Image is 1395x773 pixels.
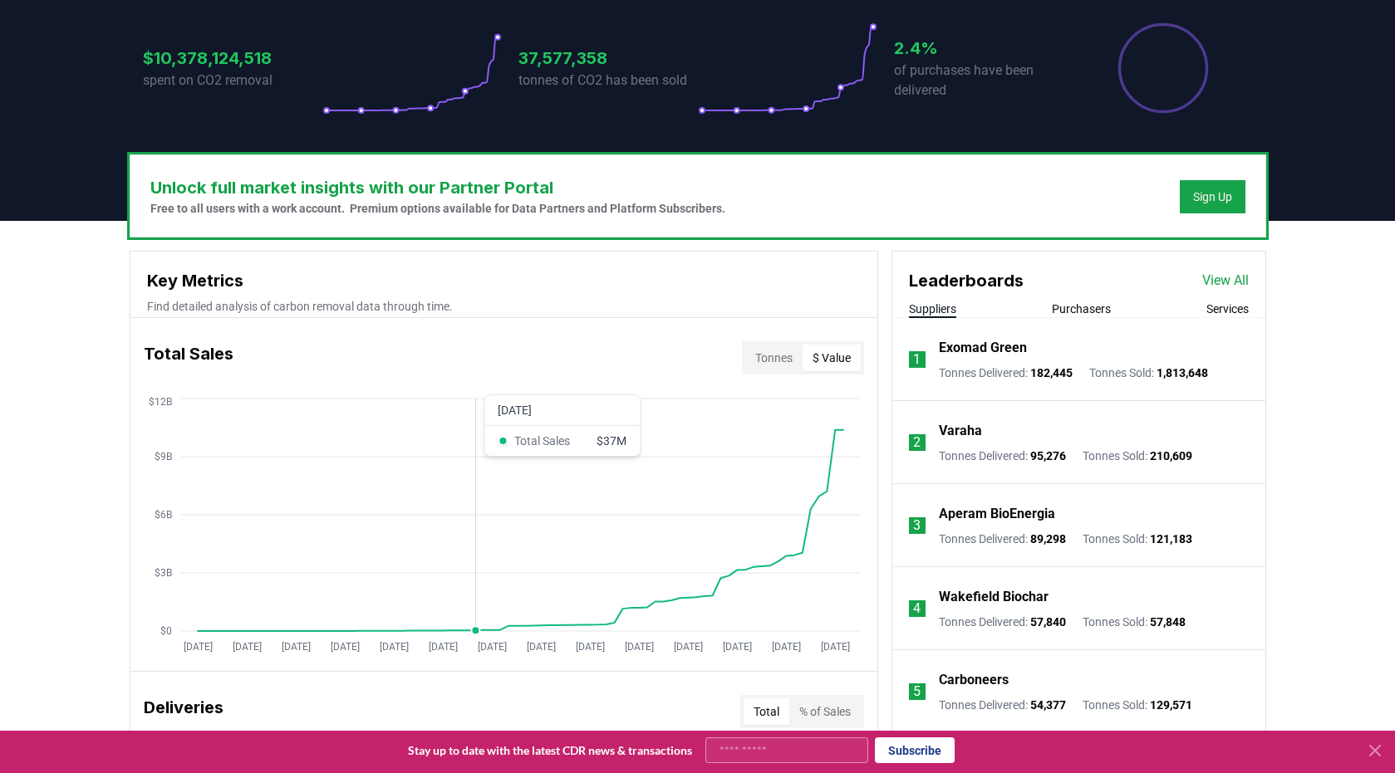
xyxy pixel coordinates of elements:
[624,641,653,653] tspan: [DATE]
[745,345,803,371] button: Tonnes
[1193,188,1232,205] a: Sign Up
[939,338,1027,358] a: Exomad Green
[150,200,725,217] p: Free to all users with a work account. Premium options available for Data Partners and Platform S...
[939,670,1009,690] a: Carboneers
[909,268,1024,293] h3: Leaderboards
[1150,698,1192,712] span: 129,571
[1030,366,1073,379] span: 182,445
[150,175,725,200] h3: Unlock full market insights with our Partner Portal
[939,364,1073,381] p: Tonnes Delivered :
[939,587,1049,607] a: Wakefield Biochar
[144,695,223,728] h3: Deliveries
[477,641,506,653] tspan: [DATE]
[1206,301,1249,317] button: Services
[1150,532,1192,546] span: 121,183
[939,697,1066,713] p: Tonnes Delivered :
[330,641,359,653] tspan: [DATE]
[939,421,982,441] a: Varaha
[803,345,861,371] button: $ Value
[744,698,789,725] button: Total
[1030,532,1066,546] span: 89,298
[155,567,172,579] tspan: $3B
[281,641,310,653] tspan: [DATE]
[518,46,698,71] h3: 37,577,358
[428,641,457,653] tspan: [DATE]
[1117,22,1210,115] div: Percentage of sales delivered
[673,641,702,653] tspan: [DATE]
[913,599,921,619] p: 4
[147,268,861,293] h3: Key Metrics
[1089,364,1208,381] p: Tonnes Sold :
[939,614,1066,630] p: Tonnes Delivered :
[1083,697,1192,713] p: Tonnes Sold :
[913,350,921,369] p: 1
[143,71,322,91] p: spent on CO2 removal
[1202,271,1249,291] a: View All
[1180,180,1245,213] button: Sign Up
[939,504,1055,524] a: Aperam BioEnergia
[526,641,555,653] tspan: [DATE]
[771,641,800,653] tspan: [DATE]
[1083,531,1192,547] p: Tonnes Sold :
[722,641,751,653] tspan: [DATE]
[183,641,212,653] tspan: [DATE]
[144,341,233,374] h3: Total Sales
[913,682,921,702] p: 5
[147,298,861,315] p: Find detailed analysis of carbon removal data through time.
[909,301,956,317] button: Suppliers
[1083,614,1186,630] p: Tonnes Sold :
[913,433,921,453] p: 2
[143,46,322,71] h3: $10,378,124,518
[232,641,261,653] tspan: [DATE]
[379,641,408,653] tspan: [DATE]
[155,509,172,521] tspan: $6B
[1052,301,1111,317] button: Purchasers
[1030,615,1066,629] span: 57,840
[789,698,861,725] button: % of Sales
[913,516,921,536] p: 3
[1083,448,1192,464] p: Tonnes Sold :
[1150,615,1186,629] span: 57,848
[575,641,604,653] tspan: [DATE]
[518,71,698,91] p: tonnes of CO2 has been sold
[939,448,1066,464] p: Tonnes Delivered :
[894,61,1073,100] p: of purchases have been delivered
[820,641,849,653] tspan: [DATE]
[160,625,172,637] tspan: $0
[1157,366,1208,379] span: 1,813,648
[939,531,1066,547] p: Tonnes Delivered :
[1030,449,1066,462] span: 95,276
[1030,698,1066,712] span: 54,377
[894,36,1073,61] h3: 2.4%
[1150,449,1192,462] span: 210,609
[155,451,172,462] tspan: $9B
[149,396,172,408] tspan: $12B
